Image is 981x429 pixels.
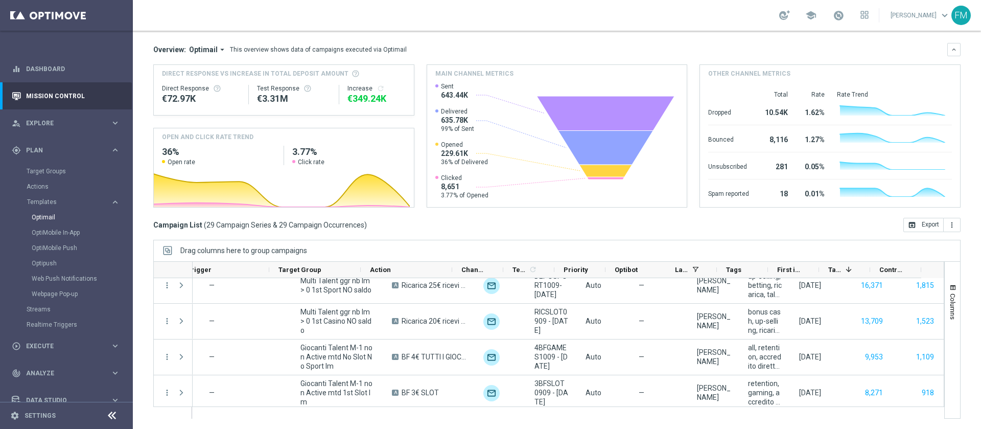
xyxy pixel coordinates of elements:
[27,305,106,313] a: Streams
[708,69,790,78] h4: Other channel metrics
[110,118,120,128] i: keyboard_arrow_right
[534,272,568,299] span: DEPOSPORT1009- 2025-09-10
[799,281,821,290] div: 10 Sep 2025, Wednesday
[12,55,120,82] div: Dashboard
[26,370,110,376] span: Analyze
[209,389,215,397] span: —
[529,265,537,274] i: refresh
[257,84,331,93] div: Test Response
[27,321,106,329] a: Realtime Triggers
[162,352,172,362] i: more_vert
[921,387,935,399] button: 918
[586,281,601,289] span: Auto
[110,197,120,207] i: keyboard_arrow_right
[534,379,568,407] span: 3BFSLOT0909 - 2025-09-09
[12,342,21,351] i: play_circle_outline
[27,179,132,194] div: Actions
[800,91,825,99] div: Rate
[180,246,307,255] span: Drag columns here to group campaigns
[441,91,468,100] span: 643.44K
[761,91,788,99] div: Total
[903,218,944,232] button: open_in_browser Export
[27,198,121,206] div: Templates keyboard_arrow_right
[761,130,788,147] div: 8,116
[483,278,500,294] img: Optimail
[364,220,367,230] span: )
[800,130,825,147] div: 1.27%
[915,351,935,364] button: 1,109
[300,276,375,295] span: Multi Talent ggr nb lm > 0 1st Sport NO saldo
[864,351,884,364] button: 9,953
[864,387,884,399] button: 8,271
[890,8,951,23] a: [PERSON_NAME]keyboard_arrow_down
[586,353,601,361] span: Auto
[11,146,121,154] div: gps_fixed Plan keyboard_arrow_right
[402,317,466,326] span: Ricarica 20€ ricevi 5€ Slot, ricarica 40€ ricevi 10€, ricarica 70€ ricevi 20€
[441,141,488,149] span: Opened
[805,10,816,21] span: school
[800,185,825,201] div: 0.01%
[708,157,749,174] div: Unsubscribed
[586,389,601,397] span: Auto
[11,342,121,350] div: play_circle_outline Execute keyboard_arrow_right
[300,379,375,407] span: Giocanti Talent M-1 non Active mtd 1st Slot lm
[26,82,120,109] a: Mission Control
[799,317,821,326] div: 09 Sep 2025, Tuesday
[441,82,468,91] span: Sent
[347,84,405,93] div: Increase
[441,182,488,191] span: 8,651
[32,275,106,283] a: Web Push Notifications
[697,383,731,402] div: Francesca Mascarucci
[110,368,120,378] i: keyboard_arrow_right
[860,315,884,328] button: 13,709
[534,307,568,335] span: RICSLOT0909 - 2025-09-09
[948,221,956,229] i: more_vert
[11,369,121,377] button: track_changes Analyze keyboard_arrow_right
[162,388,172,397] i: more_vert
[377,84,385,93] i: refresh
[12,119,110,128] div: Explore
[748,272,782,299] span: up-selling, betting, ricarica, talent + expert, free bet
[441,174,488,182] span: Clicked
[483,313,500,330] img: Optimail
[32,271,132,286] div: Web Push Notifications
[278,266,321,274] span: Target Group
[11,65,121,73] button: equalizer Dashboard
[110,145,120,155] i: keyboard_arrow_right
[206,220,364,230] span: 29 Campaign Series & 29 Campaign Occurrences
[162,84,240,93] div: Direct Response
[527,264,537,275] span: Calculate column
[12,146,21,155] i: gps_fixed
[257,93,331,105] div: €3,306,386
[209,317,215,325] span: —
[615,266,638,274] span: Optibot
[950,46,957,53] i: keyboard_arrow_down
[10,411,19,420] i: settings
[461,266,486,274] span: Channel
[32,244,106,252] a: OptiMobile Push
[441,125,474,133] span: 99% of Sent
[392,282,399,288] span: A
[639,281,644,290] span: —
[639,352,644,362] span: —
[392,318,399,324] span: A
[441,107,474,116] span: Delivered
[32,225,132,240] div: OptiMobile In-App
[25,413,56,419] a: Settings
[675,266,688,274] span: Last Modified By
[153,220,367,230] h3: Campaign List
[153,45,186,54] h3: Overview:
[697,312,731,330] div: Martina Troia
[12,64,21,74] i: equalizer
[483,385,500,401] img: Optimail
[300,343,375,371] span: Giocanti Talent M-1 non Active mtd No Slot No Sport lm
[483,349,500,366] img: Optimail
[110,341,120,351] i: keyboard_arrow_right
[27,199,110,205] div: Templates
[761,185,788,201] div: 18
[11,396,121,404] button: Data Studio keyboard_arrow_right
[949,293,957,320] span: Columns
[162,317,172,326] button: more_vert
